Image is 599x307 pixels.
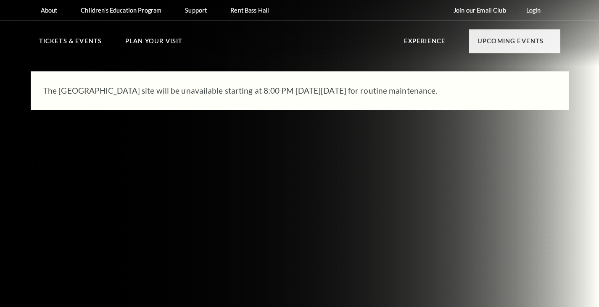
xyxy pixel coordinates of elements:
p: Experience [404,36,446,51]
p: Upcoming Events [478,36,544,51]
p: Plan Your Visit [125,36,183,51]
p: Support [185,7,207,14]
p: Tickets & Events [39,36,102,51]
p: Children's Education Program [81,7,161,14]
p: The [GEOGRAPHIC_DATA] site will be unavailable starting at 8:00 PM [DATE][DATE] for routine maint... [43,84,531,97]
p: Rent Bass Hall [230,7,269,14]
p: About [41,7,58,14]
